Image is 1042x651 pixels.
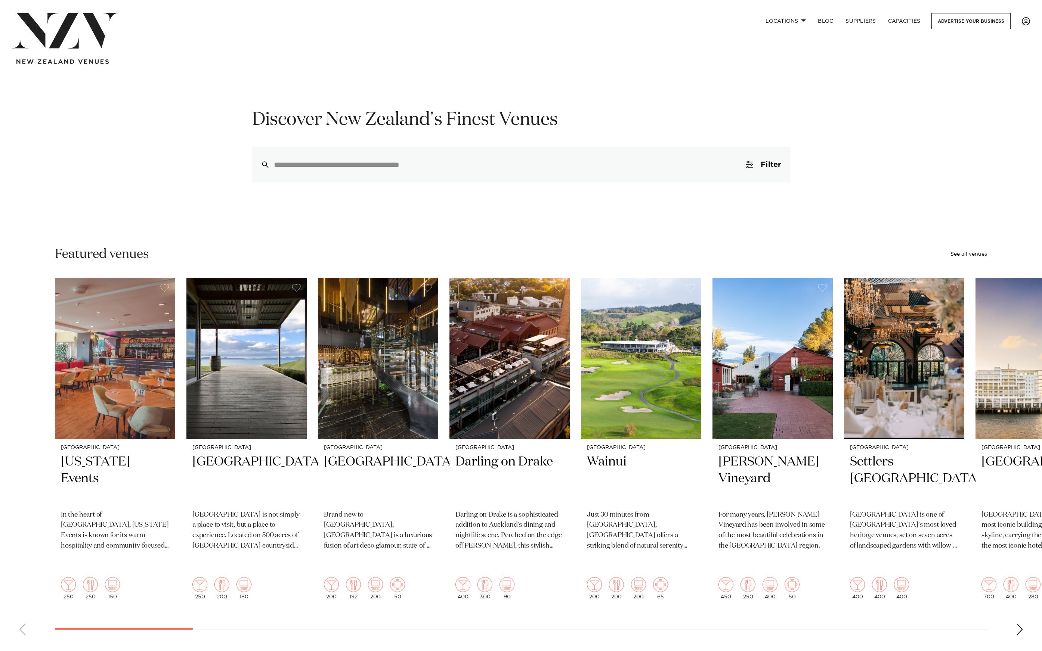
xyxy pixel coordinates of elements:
img: nzv-logo.png [12,13,118,49]
small: [GEOGRAPHIC_DATA] [61,445,169,451]
small: [GEOGRAPHIC_DATA] [850,445,958,451]
small: [GEOGRAPHIC_DATA] [324,445,432,451]
div: 400 [1004,577,1018,599]
div: 400 [894,577,909,599]
swiper-slide: 4 / 48 [449,278,570,605]
a: BLOG [812,13,840,29]
small: [GEOGRAPHIC_DATA] [587,445,695,451]
div: 250 [740,577,755,599]
a: [GEOGRAPHIC_DATA] [GEOGRAPHIC_DATA] Brand new to [GEOGRAPHIC_DATA], [GEOGRAPHIC_DATA] is a luxuri... [318,278,438,605]
img: dining.png [83,577,98,592]
small: [GEOGRAPHIC_DATA] [718,445,827,451]
h2: [PERSON_NAME] Vineyard [718,454,827,504]
div: 400 [850,577,865,599]
div: 200 [587,577,602,599]
h2: Featured venues [55,246,149,263]
a: [GEOGRAPHIC_DATA] Settlers [GEOGRAPHIC_DATA] [GEOGRAPHIC_DATA] is one of [GEOGRAPHIC_DATA]'s most... [844,278,964,605]
a: See all venues [950,252,987,257]
img: cocktail.png [324,577,339,592]
img: cocktail.png [455,577,470,592]
swiper-slide: 7 / 48 [844,278,964,605]
swiper-slide: 5 / 48 [581,278,701,605]
h2: [US_STATE] Events [61,454,169,504]
div: 200 [214,577,229,599]
img: meeting.png [390,577,405,592]
img: Dining area at Texas Events in Auckland [55,278,175,439]
div: 700 [981,577,996,599]
a: Aerial view of Darling on Drake [GEOGRAPHIC_DATA] Darling on Drake Darling on Drake is a sophisti... [449,278,570,605]
img: theatre.png [236,577,251,592]
img: Aerial view of Darling on Drake [449,278,570,439]
p: In the heart of [GEOGRAPHIC_DATA], [US_STATE] Events is known for its warm hospitality and commun... [61,510,169,552]
img: theatre.png [368,577,383,592]
a: Dining area at Texas Events in Auckland [GEOGRAPHIC_DATA] [US_STATE] Events In the heart of [GEOG... [55,278,175,605]
img: dining.png [609,577,624,592]
div: 200 [631,577,646,599]
small: [GEOGRAPHIC_DATA] [455,445,564,451]
swiper-slide: 6 / 48 [712,278,833,605]
img: theatre.png [763,577,777,592]
img: new-zealand-venues-text.png [16,59,109,64]
div: 400 [872,577,887,599]
img: dining.png [872,577,887,592]
div: 200 [609,577,624,599]
small: [GEOGRAPHIC_DATA] [192,445,301,451]
div: 400 [763,577,777,599]
div: 180 [236,577,251,599]
img: cocktail.png [981,577,996,592]
img: theatre.png [631,577,646,592]
h1: Discover New Zealand's Finest Venues [252,108,790,132]
img: theatre.png [894,577,909,592]
div: 450 [718,577,733,599]
img: theatre.png [1026,577,1041,592]
div: 192 [346,577,361,599]
h2: Darling on Drake [455,454,564,504]
p: Darling on Drake is a sophisticated addition to Auckland's dining and nightlife scene. Perched on... [455,510,564,552]
p: Just 30 minutes from [GEOGRAPHIC_DATA], [GEOGRAPHIC_DATA] offers a striking blend of natural sere... [587,510,695,552]
img: meeting.png [785,577,800,592]
div: 200 [368,577,383,599]
div: 250 [192,577,207,599]
div: 250 [83,577,98,599]
a: Locations [760,13,812,29]
p: Brand new to [GEOGRAPHIC_DATA], [GEOGRAPHIC_DATA] is a luxurious fusion of art deco glamour, stat... [324,510,432,552]
h2: Settlers [GEOGRAPHIC_DATA] [850,454,958,504]
h2: [GEOGRAPHIC_DATA] [324,454,432,504]
img: dining.png [214,577,229,592]
div: 65 [653,577,668,599]
swiper-slide: 2 / 48 [186,278,307,605]
img: theatre.png [500,577,514,592]
div: 150 [105,577,120,599]
swiper-slide: 1 / 48 [55,278,175,605]
img: dining.png [477,577,492,592]
p: [GEOGRAPHIC_DATA] is not simply a place to visit, but a place to experience. Located on 500 acres... [192,510,301,552]
div: 200 [324,577,339,599]
h2: Wainui [587,454,695,504]
button: Filter [737,147,790,183]
div: 280 [1026,577,1041,599]
p: [GEOGRAPHIC_DATA] is one of [GEOGRAPHIC_DATA]'s most loved heritage venues, set on seven acres of... [850,510,958,552]
p: For many years, [PERSON_NAME] Vineyard has been involved in some of the most beautiful celebratio... [718,510,827,552]
div: 50 [390,577,405,599]
div: 400 [455,577,470,599]
img: dining.png [740,577,755,592]
img: meeting.png [653,577,668,592]
div: 300 [477,577,492,599]
div: 250 [61,577,76,599]
img: cocktail.png [192,577,207,592]
h2: [GEOGRAPHIC_DATA] [192,454,301,504]
img: theatre.png [105,577,120,592]
img: cocktail.png [718,577,733,592]
span: Filter [761,161,781,168]
img: cocktail.png [61,577,76,592]
div: 50 [785,577,800,599]
img: cocktail.png [587,577,602,592]
a: SUPPLIERS [840,13,882,29]
a: Advertise your business [931,13,1011,29]
img: cocktail.png [850,577,865,592]
a: Capacities [882,13,927,29]
a: [GEOGRAPHIC_DATA] [PERSON_NAME] Vineyard For many years, [PERSON_NAME] Vineyard has been involved... [712,278,833,605]
img: dining.png [346,577,361,592]
a: [GEOGRAPHIC_DATA] [GEOGRAPHIC_DATA] [GEOGRAPHIC_DATA] is not simply a place to visit, but a place... [186,278,307,605]
a: [GEOGRAPHIC_DATA] Wainui Just 30 minutes from [GEOGRAPHIC_DATA], [GEOGRAPHIC_DATA] offers a strik... [581,278,701,605]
